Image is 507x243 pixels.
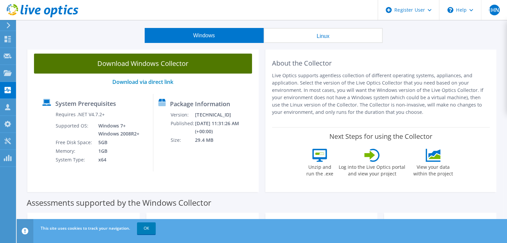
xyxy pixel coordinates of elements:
[55,122,93,138] td: Supported OS:
[272,59,490,67] h2: About the Collector
[112,78,173,86] a: Download via direct link
[304,162,335,177] label: Unzip and run the .exe
[409,162,457,177] label: View your data within the project
[195,111,255,119] td: [TECHNICAL_ID]
[55,100,116,107] label: System Prerequisites
[55,147,93,155] td: Memory:
[55,138,93,147] td: Free Disk Space:
[195,136,255,144] td: 29.4 MB
[137,222,156,234] a: OK
[93,155,141,164] td: x64
[27,199,211,206] label: Assessments supported by the Windows Collector
[170,119,195,136] td: Published:
[195,119,255,136] td: [DATE] 11:31:26 AM (+00:00)
[447,7,453,13] svg: \n
[329,132,432,140] label: Next Steps for using the Collector
[93,138,141,147] td: 5GB
[41,225,130,231] span: This site uses cookies to track your navigation.
[145,28,264,43] button: Windows
[93,147,141,155] td: 1GB
[93,122,141,138] td: Windows 7+ Windows 2008R2+
[272,72,490,116] p: Live Optics supports agentless collection of different operating systems, appliances, and applica...
[170,111,195,119] td: Version:
[34,54,252,74] a: Download Windows Collector
[489,5,500,15] span: JHN
[170,101,230,107] label: Package Information
[56,111,105,118] label: Requires .NET V4.7.2+
[264,28,383,43] button: Linux
[338,162,406,177] label: Log into the Live Optics portal and view your project
[55,155,93,164] td: System Type:
[170,136,195,144] td: Size:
